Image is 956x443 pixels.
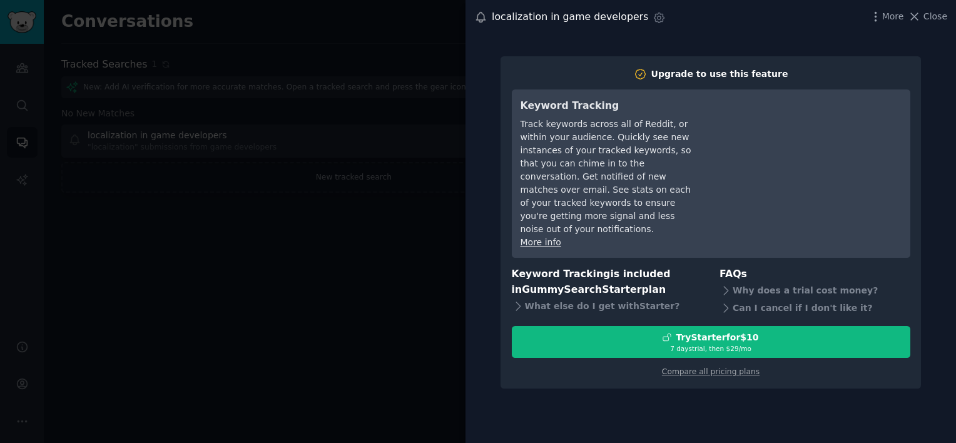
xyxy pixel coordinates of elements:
[869,10,904,23] button: More
[908,10,947,23] button: Close
[662,367,760,376] a: Compare all pricing plans
[512,297,703,315] div: What else do I get with Starter ?
[923,10,947,23] span: Close
[512,326,910,358] button: TryStarterfor$107 daystrial, then $29/mo
[521,118,696,236] div: Track keywords across all of Reddit, or within your audience. Quickly see new instances of your t...
[521,98,696,114] h3: Keyword Tracking
[512,344,910,353] div: 7 days trial, then $ 29 /mo
[522,283,641,295] span: GummySearch Starter
[492,9,648,25] div: localization in game developers
[512,267,703,297] h3: Keyword Tracking is included in plan
[521,237,561,247] a: More info
[676,331,758,344] div: Try Starter for $10
[720,282,910,300] div: Why does a trial cost money?
[882,10,904,23] span: More
[714,98,902,192] iframe: YouTube video player
[720,300,910,317] div: Can I cancel if I don't like it?
[720,267,910,282] h3: FAQs
[651,68,788,81] div: Upgrade to use this feature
